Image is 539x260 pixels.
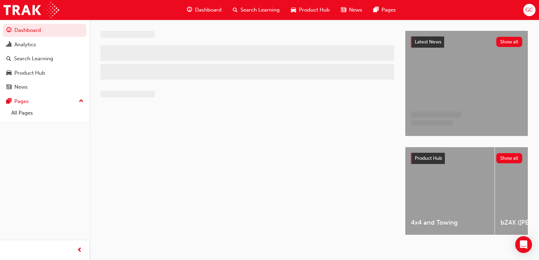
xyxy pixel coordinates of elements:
span: Dashboard [195,6,222,14]
span: car-icon [6,70,12,76]
span: prev-icon [77,246,82,255]
a: 4x4 and Towing [405,147,495,235]
span: Latest News [415,39,441,45]
span: guage-icon [187,6,192,14]
span: News [349,6,362,14]
a: News [3,81,86,94]
span: 4x4 and Towing [411,219,489,227]
span: up-icon [79,97,84,106]
a: search-iconSearch Learning [227,3,285,17]
span: pages-icon [373,6,379,14]
div: Search Learning [14,55,53,63]
button: Show all [496,37,523,47]
a: Product HubShow all [411,153,522,164]
div: News [14,83,28,91]
img: Trak [3,2,59,18]
span: search-icon [6,56,11,62]
span: news-icon [341,6,346,14]
a: news-iconNews [335,3,368,17]
a: pages-iconPages [368,3,401,17]
span: Search Learning [240,6,280,14]
span: guage-icon [6,27,12,34]
a: Product Hub [3,67,86,80]
span: GC [525,6,533,14]
span: Pages [381,6,396,14]
span: Product Hub [299,6,330,14]
a: Analytics [3,38,86,51]
button: GC [523,4,535,16]
a: Search Learning [3,52,86,65]
div: Product Hub [14,69,45,77]
button: Pages [3,95,86,108]
a: car-iconProduct Hub [285,3,335,17]
button: DashboardAnalyticsSearch LearningProduct HubNews [3,22,86,95]
a: Dashboard [3,24,86,37]
a: Latest NewsShow all [411,36,522,48]
a: All Pages [8,108,86,118]
span: car-icon [291,6,296,14]
span: pages-icon [6,98,12,105]
span: chart-icon [6,42,12,48]
div: Open Intercom Messenger [515,236,532,253]
span: search-icon [233,6,238,14]
div: Analytics [14,41,36,49]
span: news-icon [6,84,12,90]
a: guage-iconDashboard [181,3,227,17]
button: Show all [496,153,523,163]
div: Pages [14,97,29,105]
span: Product Hub [415,155,442,161]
